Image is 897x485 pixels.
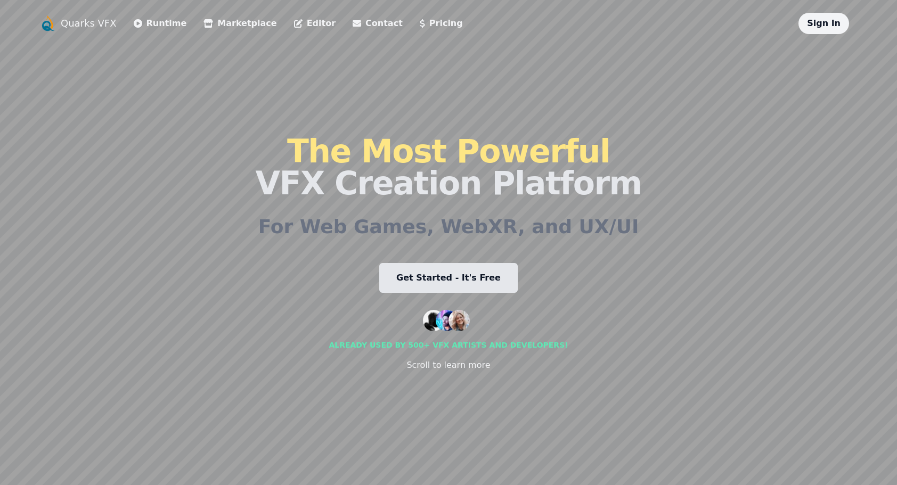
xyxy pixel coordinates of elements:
h1: VFX Creation Platform [255,135,641,199]
div: Scroll to learn more [406,359,490,372]
a: Pricing [420,17,463,30]
a: Runtime [134,17,187,30]
div: Already used by 500+ vfx artists and developers! [329,340,568,350]
a: Contact [353,17,403,30]
img: customer 2 [436,310,457,331]
img: customer 3 [449,310,470,331]
span: The Most Powerful [287,133,610,170]
a: Marketplace [203,17,276,30]
a: Get Started - It's Free [379,263,518,293]
a: Sign In [807,18,841,28]
a: Quarks VFX [61,16,117,31]
img: customer 1 [423,310,444,331]
h2: For Web Games, WebXR, and UX/UI [258,216,639,237]
a: Editor [294,17,336,30]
